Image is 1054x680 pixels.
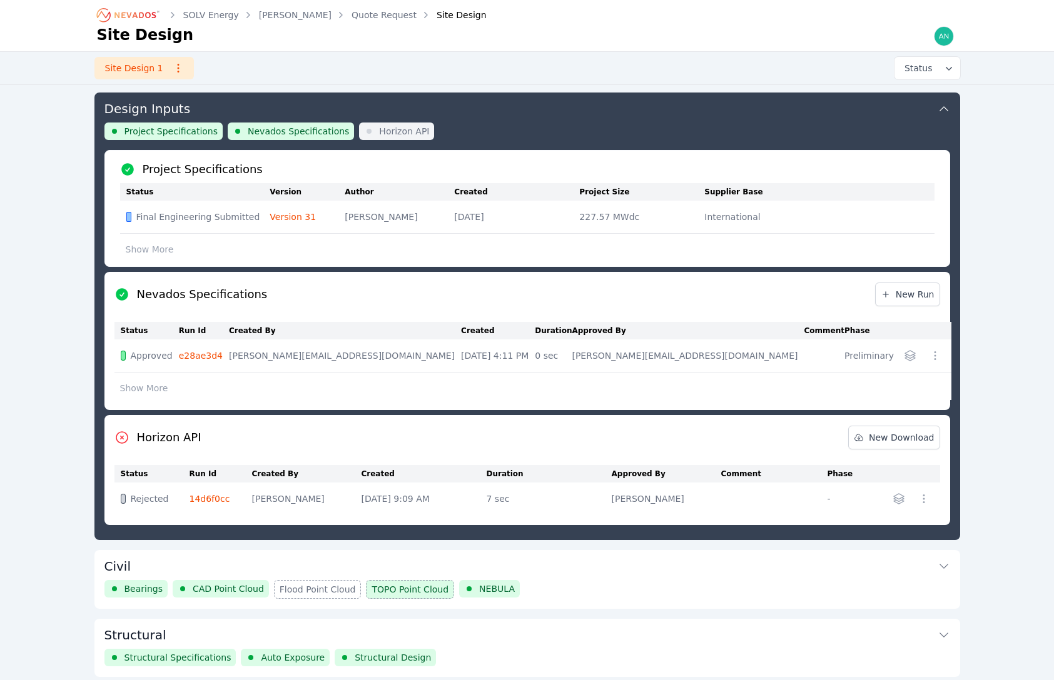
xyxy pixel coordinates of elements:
a: Version 31 [270,212,316,222]
a: e28ae3d4 [179,351,223,361]
span: CAD Point Cloud [193,582,264,595]
th: Version [270,183,345,201]
img: andrew@nevados.solar [934,26,954,46]
th: Phase [828,465,865,482]
button: Design Inputs [104,92,950,122]
h2: Nevados Specifications [137,286,268,303]
th: Phase [844,322,900,339]
h3: Structural [104,626,166,644]
h3: Civil [104,557,131,575]
td: - [828,482,865,515]
div: Design InputsProject SpecificationsNevados SpecificationsHorizon APIProject SpecificationsStatusV... [94,92,960,540]
a: [PERSON_NAME] [259,9,332,21]
nav: Breadcrumb [97,5,487,25]
th: Status [114,465,190,482]
td: [DATE] 9:09 AM [362,482,487,515]
h3: Design Inputs [104,100,191,117]
th: Project Size [579,183,704,201]
button: Show More [120,237,180,261]
div: Final Engineering Submitted [126,211,260,223]
th: Duration [487,465,612,482]
div: Site Design [419,9,487,21]
th: Approved By [572,322,804,339]
td: [DATE] 4:11 PM [461,339,535,372]
th: Created [362,465,487,482]
th: Status [120,183,270,201]
span: Project Specifications [124,125,218,137]
a: New Run [875,282,940,306]
th: Run Id [179,322,229,339]
button: Status [894,57,960,79]
th: Created By [252,465,362,482]
h2: Project Specifications [143,161,263,178]
td: International [704,201,829,234]
span: TOPO Point Cloud [372,583,448,596]
span: Status [899,62,933,74]
th: Status [114,322,179,339]
div: 0 sec [535,349,565,362]
span: New Download [854,431,935,444]
th: Approved By [612,465,721,482]
td: [PERSON_NAME] [345,201,454,234]
span: Flood Point Cloud [280,583,356,596]
td: [DATE] [454,201,579,234]
th: Run Id [190,465,252,482]
span: Approved [131,349,173,362]
th: Supplier Base [704,183,829,201]
button: Structural [104,619,950,649]
a: SOLV Energy [183,9,239,21]
span: Horizon API [379,125,429,137]
span: Structural Design [355,651,431,664]
span: New Run [881,288,935,301]
td: [PERSON_NAME] [252,482,362,515]
td: [PERSON_NAME][EMAIL_ADDRESS][DOMAIN_NAME] [229,339,461,372]
th: Created By [229,322,461,339]
span: Structural Specifications [124,651,231,664]
span: Rejected [131,492,169,505]
th: Duration [535,322,572,339]
span: Auto Exposure [261,651,325,664]
th: Comment [721,465,828,482]
h2: Horizon API [137,429,201,446]
td: [PERSON_NAME] [612,482,721,515]
th: Comment [804,322,844,339]
span: NEBULA [479,582,515,595]
div: 7 sec [487,492,606,505]
td: [PERSON_NAME][EMAIL_ADDRESS][DOMAIN_NAME] [572,339,804,372]
th: Author [345,183,454,201]
a: 14d6f0cc [190,494,230,504]
span: Bearings [124,582,163,595]
span: Nevados Specifications [248,125,349,137]
div: StructuralStructural SpecificationsAuto ExposureStructural Design [94,619,960,677]
div: CivilBearingsCAD Point CloudFlood Point CloudTOPO Point CloudNEBULA [94,550,960,609]
th: Created [454,183,579,201]
th: Created [461,322,535,339]
td: 227.57 MWdc [579,201,704,234]
div: Preliminary [844,349,894,362]
button: Civil [104,550,950,580]
h1: Site Design [97,25,194,45]
button: Show More [114,376,174,400]
a: Quote Request [352,9,417,21]
a: Site Design 1 [94,57,194,79]
a: New Download [848,426,940,449]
